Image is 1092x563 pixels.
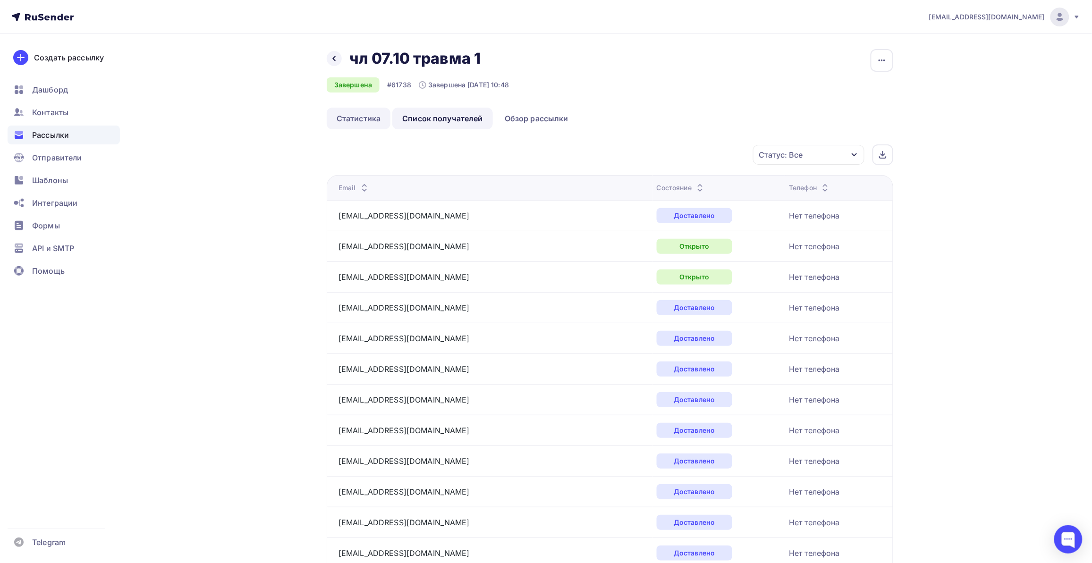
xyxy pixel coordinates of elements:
[657,392,732,407] div: Доставлено
[657,300,732,315] div: Доставлено
[657,183,706,193] div: Состояние
[339,548,470,558] a: [EMAIL_ADDRESS][DOMAIN_NAME]
[657,269,732,285] div: Открыто
[657,208,732,223] div: Доставлено
[789,394,840,405] div: Нет телефона
[789,363,840,375] div: Нет телефона
[929,8,1081,26] a: [EMAIL_ADDRESS][DOMAIN_NAME]
[789,183,831,193] div: Телефон
[789,271,840,283] div: Нет телефона
[8,171,120,190] a: Шаблоны
[495,108,578,129] a: Обзор рассылки
[32,220,60,231] span: Формы
[327,108,390,129] a: Статистика
[657,423,732,438] div: Доставлено
[657,546,732,561] div: Доставлено
[789,486,840,497] div: Нет телефона
[8,216,120,235] a: Формы
[339,183,370,193] div: Email
[789,210,840,221] div: Нет телефона
[32,129,69,141] span: Рассылки
[32,265,65,277] span: Помощь
[8,103,120,122] a: Контакты
[753,144,865,165] button: Статус: Все
[339,518,470,527] a: [EMAIL_ADDRESS][DOMAIN_NAME]
[789,517,840,528] div: Нет телефона
[8,126,120,144] a: Рассылки
[32,84,68,95] span: Дашборд
[657,361,732,377] div: Доставлено
[339,456,470,466] a: [EMAIL_ADDRESS][DOMAIN_NAME]
[419,80,509,90] div: Завершена [DATE] 10:48
[759,149,803,160] div: Статус: Все
[339,426,470,435] a: [EMAIL_ADDRESS][DOMAIN_NAME]
[32,175,68,186] span: Шаблоны
[32,537,66,548] span: Telegram
[339,211,470,220] a: [EMAIL_ADDRESS][DOMAIN_NAME]
[339,242,470,251] a: [EMAIL_ADDRESS][DOMAIN_NAME]
[789,333,840,344] div: Нет телефона
[339,303,470,312] a: [EMAIL_ADDRESS][DOMAIN_NAME]
[657,515,732,530] div: Доставлено
[34,52,104,63] div: Создать рассылку
[392,108,493,129] a: Список получателей
[789,455,840,467] div: Нет телефона
[32,243,74,254] span: API и SMTP
[789,425,840,436] div: Нет телефона
[657,239,732,254] div: Открыто
[339,395,470,404] a: [EMAIL_ADDRESS][DOMAIN_NAME]
[387,80,411,90] div: #61738
[657,484,732,499] div: Доставлено
[657,331,732,346] div: Доставлено
[32,107,68,118] span: Контакты
[8,148,120,167] a: Отправители
[349,49,481,68] h2: чл 07.10 травма 1
[789,302,840,313] div: Нет телефона
[8,80,120,99] a: Дашборд
[32,152,82,163] span: Отправители
[327,77,380,92] div: Завершена
[339,334,470,343] a: [EMAIL_ADDRESS][DOMAIN_NAME]
[929,12,1045,22] span: [EMAIL_ADDRESS][DOMAIN_NAME]
[789,241,840,252] div: Нет телефона
[339,487,470,496] a: [EMAIL_ADDRESS][DOMAIN_NAME]
[32,197,77,209] span: Интеграции
[789,547,840,559] div: Нет телефона
[339,364,470,374] a: [EMAIL_ADDRESS][DOMAIN_NAME]
[657,454,732,469] div: Доставлено
[339,272,470,282] a: [EMAIL_ADDRESS][DOMAIN_NAME]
